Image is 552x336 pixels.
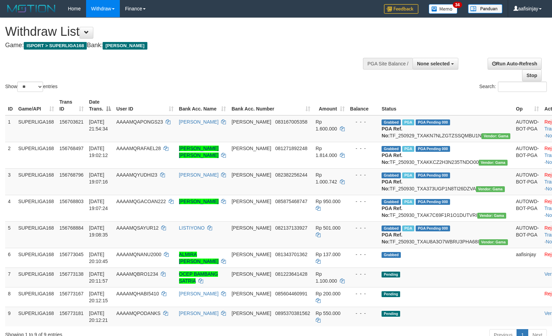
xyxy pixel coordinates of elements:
span: AAAAMQNANU2000 [116,252,162,257]
td: 7 [5,267,15,287]
span: Copy 083167005358 to clipboard [275,119,307,125]
img: Button%20Memo.svg [429,4,458,14]
b: PGA Ref. No: [382,179,402,191]
h1: Withdraw List [5,25,361,39]
span: 34 [453,2,462,8]
td: 8 [5,287,15,307]
span: Marked by aafchhiseyha [402,119,414,125]
span: Copy 081271892248 to clipboard [275,146,307,151]
span: Vendor URL: https://trx31.1velocity.biz [479,239,508,245]
span: 156768884 [60,225,84,231]
span: Copy 081223641428 to clipboard [275,271,307,277]
span: [PERSON_NAME] [231,225,271,231]
td: SUPERLIGA168 [15,168,57,195]
span: [PERSON_NAME] [231,291,271,296]
a: [PERSON_NAME] [PERSON_NAME] [179,146,219,158]
span: Rp 950.000 [316,199,341,204]
td: TF_250929_TXAKN7NLZGTZSSQMBU1N [379,115,513,142]
a: ALMIRA [PERSON_NAME] [179,252,219,264]
a: LISTIYONO [179,225,205,231]
td: SUPERLIGA168 [15,307,57,326]
td: 1 [5,115,15,142]
a: OCEP BAMBANG SATRIA [179,271,218,284]
td: TF_250930_TXA373UGP1N8TI26DZVA [379,168,513,195]
span: [PERSON_NAME] [231,199,271,204]
td: 4 [5,195,15,221]
span: Pending [382,291,400,297]
span: 156773181 [60,311,84,316]
span: AAAAMQYUDHI23 [116,172,157,178]
th: Op: activate to sort column ascending [513,96,542,115]
span: Grabbed [382,119,401,125]
span: 156768497 [60,146,84,151]
span: [PERSON_NAME] [103,42,147,50]
span: [PERSON_NAME] [231,271,271,277]
td: AUTOWD-BOT-PGA [513,195,542,221]
td: 3 [5,168,15,195]
b: PGA Ref. No: [382,126,402,138]
td: SUPERLIGA168 [15,221,57,248]
label: Show entries [5,82,58,92]
span: Copy 085875468747 to clipboard [275,199,307,204]
img: panduan.png [468,4,502,13]
span: Marked by aafsoumeymey [402,199,414,205]
th: ID [5,96,15,115]
span: PGA Pending [416,146,450,152]
span: Rp 1.600.000 [316,119,337,132]
span: Marked by aafsoumeymey [402,172,414,178]
th: Amount: activate to sort column ascending [313,96,347,115]
span: Rp 1.814.000 [316,146,337,158]
span: [DATE] 20:12:21 [89,311,108,323]
span: Grabbed [382,172,401,178]
span: Vendor URL: https://trx31.1velocity.biz [479,160,508,166]
th: Bank Acc. Number: activate to sort column ascending [229,96,313,115]
td: AUTOWD-BOT-PGA [513,115,542,142]
span: Rp 501.000 [316,225,341,231]
span: Grabbed [382,199,401,205]
td: TF_250930_TXAKKCZ2H3N235TNDO00 [379,142,513,168]
span: Copy 082137133927 to clipboard [275,225,307,231]
span: Copy 085604460991 to clipboard [275,291,307,296]
td: SUPERLIGA168 [15,287,57,307]
span: Rp 200.000 [316,291,341,296]
span: AAAAMQAPONGS23 [116,119,163,125]
div: - - - [350,271,376,277]
div: - - - [350,171,376,178]
td: TF_250930_TXAU8A3O7WBRU3PHA68I [379,221,513,248]
span: Grabbed [382,252,401,258]
a: [PERSON_NAME] [179,291,219,296]
b: PGA Ref. No: [382,232,402,244]
div: - - - [350,251,376,258]
span: PGA Pending [416,225,450,231]
div: PGA Site Balance / [363,58,413,70]
img: Feedback.jpg [384,4,418,14]
a: Run Auto-Refresh [488,58,542,70]
span: [PERSON_NAME] [231,146,271,151]
b: PGA Ref. No: [382,153,402,165]
span: 156768803 [60,199,84,204]
b: PGA Ref. No: [382,206,402,218]
span: 156768796 [60,172,84,178]
button: None selected [413,58,458,70]
a: [PERSON_NAME] [179,311,219,316]
span: [DATE] 20:11:57 [89,271,108,284]
td: AUTOWD-BOT-PGA [513,221,542,248]
div: - - - [350,145,376,152]
td: SUPERLIGA168 [15,142,57,168]
span: 156773138 [60,271,84,277]
div: - - - [350,118,376,125]
img: MOTION_logo.png [5,3,58,14]
span: AAAAMQPODANKS [116,311,160,316]
span: [DATE] 19:07:16 [89,172,108,185]
span: Pending [382,272,400,277]
th: User ID: activate to sort column ascending [114,96,176,115]
span: AAAAMQGACOAN222 [116,199,166,204]
span: [DATE] 19:08:35 [89,225,108,238]
span: [DATE] 19:07:24 [89,199,108,211]
td: SUPERLIGA168 [15,267,57,287]
span: Rp 137.000 [316,252,341,257]
span: AAAAMQSAYUR12 [116,225,159,231]
span: [DATE] 20:10:45 [89,252,108,264]
select: Showentries [17,82,43,92]
span: [PERSON_NAME] [231,172,271,178]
